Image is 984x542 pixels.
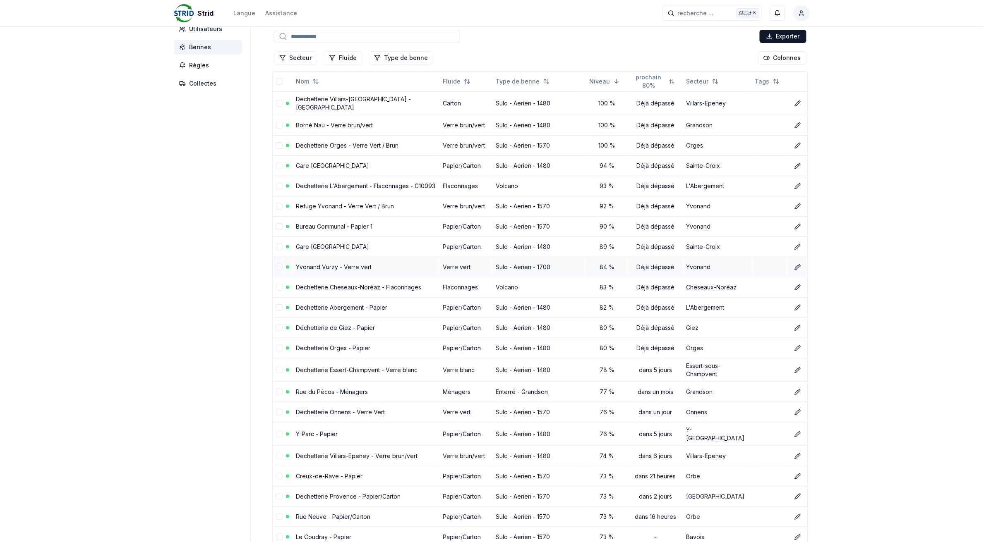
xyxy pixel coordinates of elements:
td: Sulo - Aerien - 1480 [493,236,586,257]
div: 100 % [589,99,625,107]
div: Déjà dépassé [631,344,680,352]
a: Dechetterie Orges - Verre Vert / Brun [296,142,398,149]
a: Règles [174,58,245,73]
img: Strid Logo [174,3,194,23]
a: Gare [GEOGRAPHIC_DATA] [296,243,369,250]
div: 77 % [589,388,625,396]
button: Filtrer les lignes [369,51,433,64]
div: 78 % [589,366,625,374]
a: Dechetterie Cheseaux-Noréaz - Flaconnages [296,284,421,291]
td: Sulo - Aerien - 1480 [493,155,586,176]
td: Sulo - Aerien - 1570 [493,196,586,216]
td: Sulo - Aerien - 1570 [493,466,586,486]
div: dans 6 jours [631,452,680,460]
td: Orges [683,338,752,358]
td: Sulo - Aerien - 1480 [493,318,586,338]
td: Enterré - Grandson [493,382,586,402]
td: Villars-Epeney [683,91,752,115]
button: select-row [276,223,283,230]
td: Grandson [683,115,752,135]
a: Déchetterie de Giez - Papier [296,324,375,331]
div: 80 % [589,324,625,332]
button: Not sorted. Click to sort ascending. [491,75,555,88]
div: Déjà dépassé [631,182,680,190]
td: Sainte-Croix [683,236,752,257]
div: dans 16 heures [631,513,680,521]
td: L'Abergement [683,176,752,196]
div: 94 % [589,162,625,170]
div: Déjà dépassé [631,162,680,170]
button: select-row [276,534,283,540]
button: select-row [276,493,283,500]
td: Verre brun/vert [439,135,492,155]
td: Verre vert [439,257,492,277]
td: Papier/Carton [439,297,492,318]
a: Creux-de-Rave - Papier [296,473,362,480]
td: Verre vert [439,402,492,422]
button: recherche ...Ctrl+K [662,6,762,21]
div: 76 % [589,408,625,416]
td: Sulo - Aerien - 1700 [493,257,586,277]
button: select-row [276,203,283,210]
td: Papier/Carton [439,236,492,257]
button: select-row [276,367,283,373]
td: [GEOGRAPHIC_DATA] [683,486,752,506]
span: recherche ... [678,9,714,17]
span: Strid [197,8,214,18]
td: Yvonand [683,196,752,216]
div: Déjà dépassé [631,121,680,129]
span: Niveau [589,77,610,86]
div: 74 % [589,452,625,460]
div: 80 % [589,344,625,352]
button: Not sorted. Click to sort ascending. [626,75,680,88]
div: dans 21 heures [631,472,680,480]
button: select-row [276,325,283,331]
td: Sainte-Croix [683,155,752,176]
a: Le Coudray - Papier [296,533,351,540]
button: Cocher les colonnes [758,51,806,64]
a: Borné Nau - Verre brun/vert [296,122,373,129]
td: Verre brun/vert [439,115,492,135]
button: select-row [276,162,283,169]
div: dans un jour [631,408,680,416]
button: select-row [276,409,283,415]
div: 100 % [589,141,625,150]
div: 90 % [589,222,625,231]
a: Dechetterie L'Abergement - Flaconnages - C10093 [296,182,435,189]
a: Dechetterie Abergement - Papier [296,304,387,311]
td: Verre blanc [439,358,492,382]
div: Déjà dépassé [631,202,680,210]
div: 73 % [589,472,625,480]
button: Not sorted. Click to sort ascending. [291,75,324,88]
td: Papier/Carton [439,506,492,527]
div: 76 % [589,430,625,438]
button: select-row [276,304,283,311]
span: Secteur [686,77,709,86]
button: select-row [276,431,283,437]
a: Dechetterie Orges - Papier [296,344,370,351]
div: Déjà dépassé [631,283,680,291]
div: Déjà dépassé [631,222,680,231]
button: select-row [276,122,283,129]
div: 100 % [589,121,625,129]
div: 73 % [589,533,625,541]
td: Sulo - Aerien - 1480 [493,422,586,446]
button: select-row [276,453,283,459]
span: Utilisateurs [189,25,222,33]
td: Sulo - Aerien - 1480 [493,91,586,115]
td: Papier/Carton [439,466,492,486]
button: Not sorted. Click to sort ascending. [750,75,785,88]
button: Exporter [760,30,806,43]
button: select-all [276,78,283,85]
button: select-row [276,183,283,189]
div: dans 5 jours [631,430,680,438]
a: Dechetterie Villars-[GEOGRAPHIC_DATA] - [GEOGRAPHIC_DATA] [296,96,411,111]
div: 92 % [589,202,625,210]
a: Refuge Yvonand - Verre Vert / Brun [296,203,394,210]
td: Sulo - Aerien - 1570 [493,216,586,236]
td: Carton [439,91,492,115]
td: Flaconnages [439,277,492,297]
a: Y-Parc - Papier [296,430,338,437]
td: Y-[GEOGRAPHIC_DATA] [683,422,752,446]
